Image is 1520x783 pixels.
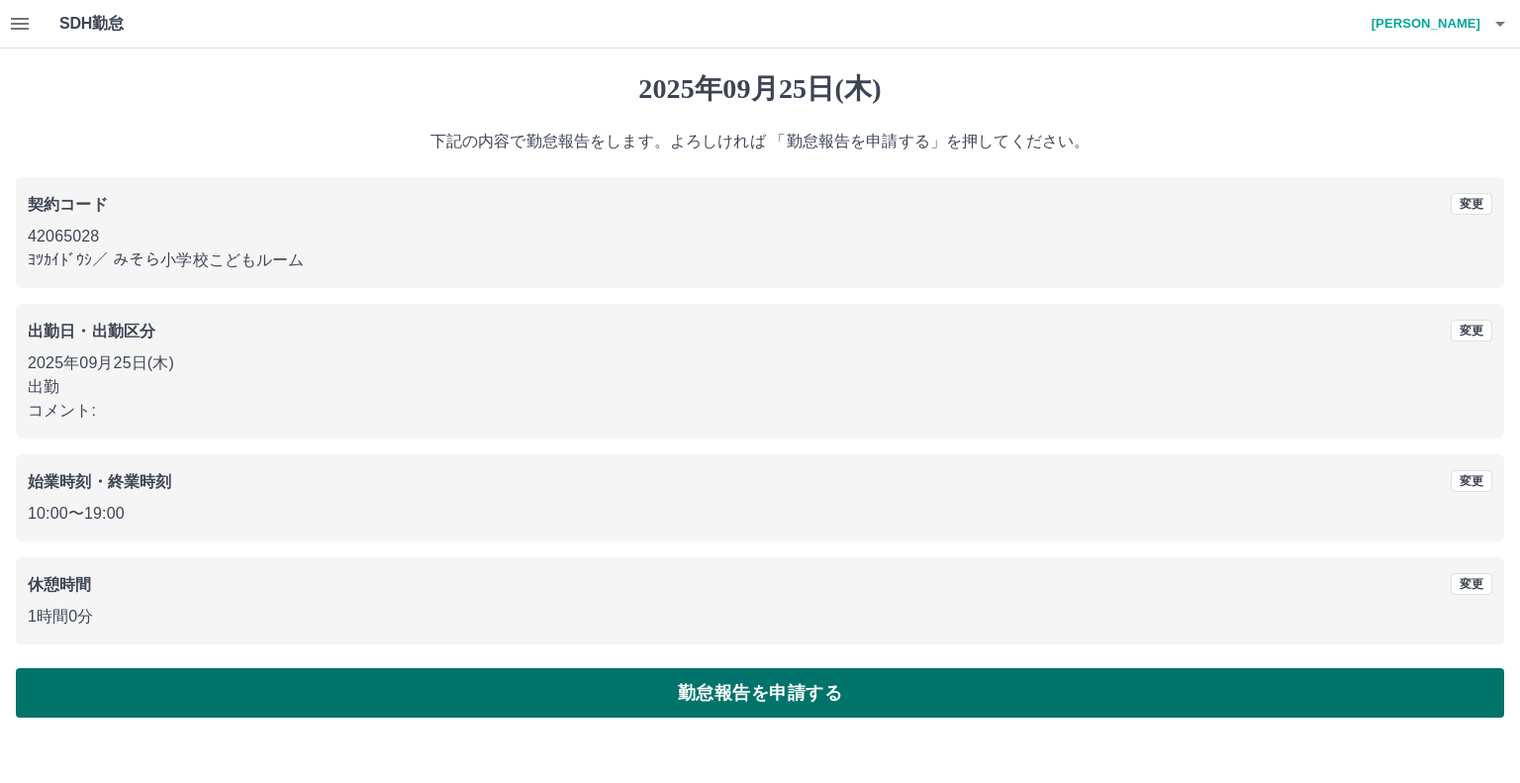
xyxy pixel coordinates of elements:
[28,473,171,490] b: 始業時刻・終業時刻
[28,375,1492,399] p: 出勤
[1451,193,1492,215] button: 変更
[28,351,1492,375] p: 2025年09月25日(木)
[28,576,92,593] b: 休憩時間
[28,399,1492,423] p: コメント:
[1451,470,1492,492] button: 変更
[28,225,1492,248] p: 42065028
[28,323,155,340] b: 出勤日・出勤区分
[28,248,1492,272] p: ﾖﾂｶｲﾄﾞｳｼ ／ みそら小学校こどもルーム
[16,130,1504,153] p: 下記の内容で勤怠報告をします。よろしければ 「勤怠報告を申請する」を押してください。
[28,502,1492,526] p: 10:00 〜 19:00
[28,196,108,213] b: 契約コード
[16,668,1504,718] button: 勤怠報告を申請する
[16,72,1504,106] h1: 2025年09月25日(木)
[28,605,1492,629] p: 1時間0分
[1451,573,1492,595] button: 変更
[1451,320,1492,342] button: 変更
